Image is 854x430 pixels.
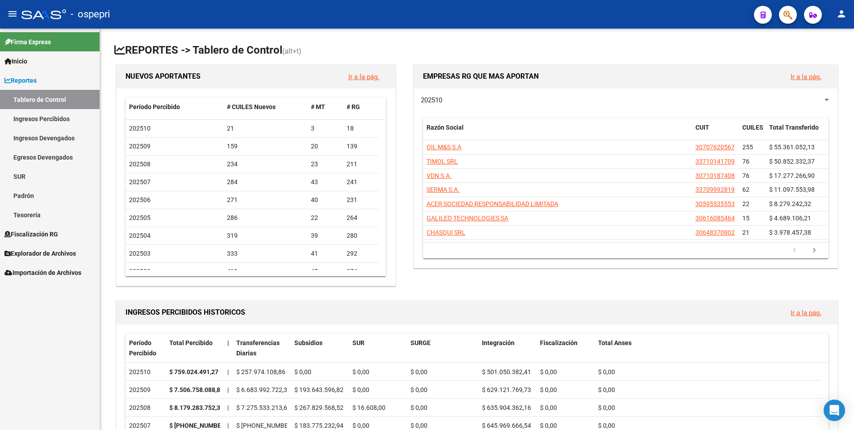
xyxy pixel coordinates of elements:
div: 333 [227,249,304,259]
span: 30707620567 [695,143,735,151]
span: | [227,404,229,411]
span: # MT [311,103,325,110]
datatable-header-cell: Integración [478,333,536,363]
a: Ir a la pág. [791,309,821,317]
span: TIMOL SRL [427,158,458,165]
div: 234 [227,159,304,169]
datatable-header-cell: Período Percibido [126,333,166,363]
datatable-header-cell: # RG [343,97,379,117]
div: 211 [347,159,375,169]
datatable-header-cell: SURGE [407,333,478,363]
span: $ 0,00 [410,404,427,411]
span: $ 257.974.108,86 [236,368,285,375]
a: go to previous page [786,246,803,256]
span: CHASQUI SRL [427,229,465,236]
div: 284 [227,177,304,187]
div: 271 [227,195,304,205]
span: $ 55.361.052,13 [769,143,815,151]
span: OIL M&S S.A [427,143,461,151]
span: $ 4.689.106,21 [769,215,811,222]
span: Total Percibido [169,339,213,346]
div: 231 [347,195,375,205]
span: GALILEO TECHNOLOGIES SA [427,215,508,222]
div: 292 [347,249,375,259]
span: 76 [742,172,749,179]
span: $ 629.121.769,73 [482,386,531,393]
span: 33710141709 [695,158,735,165]
span: $ 0,00 [598,422,615,429]
span: $ 6.683.992.722,30 [236,386,291,393]
span: VDN S.A. [427,172,452,179]
span: | [227,339,229,346]
span: EMPRESAS RG QUE MAS APORTAN [423,72,539,80]
span: Período Percibido [129,339,156,357]
strong: $ 759.024.491,27 [169,368,218,375]
datatable-header-cell: # MT [307,97,343,117]
span: $ 635.904.362,16 [482,404,531,411]
div: 319 [227,231,304,241]
span: CUIT [695,124,709,131]
div: 43 [311,177,339,187]
span: $ 8.279.242,32 [769,200,811,207]
datatable-header-cell: SUR [349,333,407,363]
span: 30648370802 [695,229,735,236]
div: 264 [347,213,375,223]
span: SERMA S.A. [427,186,460,193]
span: 202508 [129,160,151,168]
span: ACER SOCIEDAD RESPONSABILIDAD LIMITADA [427,200,558,207]
datatable-header-cell: Transferencias Diarias [233,333,291,363]
span: 202507 [129,178,151,185]
span: $ 0,00 [540,386,557,393]
span: 202502 [129,268,151,275]
div: 202508 [129,403,162,413]
span: 62 [742,186,749,193]
div: 286 [227,213,304,223]
datatable-header-cell: Subsidios [291,333,349,363]
datatable-header-cell: Total Anses [594,333,821,363]
span: Reportes [4,76,37,85]
a: go to next page [806,246,823,256]
div: 41 [311,249,339,259]
div: 241 [347,177,375,187]
span: $ 0,00 [598,386,615,393]
span: 30595535553 [695,200,735,207]
span: 202509 [129,143,151,150]
h1: REPORTES -> Tablero de Control [114,43,840,59]
span: $ 0,00 [410,386,427,393]
span: $ 0,00 [352,368,369,375]
span: $ 0,00 [598,404,615,411]
div: 22 [311,213,339,223]
mat-icon: person [836,8,847,19]
span: 33709992819 [695,186,735,193]
span: 202510 [129,125,151,132]
span: Período Percibido [129,103,180,110]
strong: $ [PHONE_NUMBER],23 [169,422,235,429]
span: Transferencias Diarias [236,339,280,357]
div: 139 [347,141,375,152]
span: 255 [742,143,753,151]
span: 22 [742,200,749,207]
span: # CUILES Nuevos [227,103,276,110]
span: Fiscalización RG [4,229,58,239]
span: $ 0,00 [352,386,369,393]
span: $ 0,00 [540,368,557,375]
span: $ 0,00 [352,422,369,429]
button: Ir a la pág. [341,68,386,85]
span: Razón Social [427,124,464,131]
span: $ 183.775.232,94 [294,422,343,429]
span: Importación de Archivos [4,268,81,278]
span: | [227,386,229,393]
span: $ 0,00 [410,422,427,429]
span: 30616085464 [695,215,735,222]
div: 280 [347,231,375,241]
span: | [227,422,229,429]
span: $ 193.643.596,82 [294,386,343,393]
span: 202505 [129,214,151,221]
div: 3 [311,123,339,134]
span: (alt+t) [282,47,301,55]
strong: $ 8.179.283.752,32 [169,404,224,411]
span: Firma Express [4,37,51,47]
div: 419 [227,266,304,277]
span: Fiscalización [540,339,578,346]
datatable-header-cell: | [224,333,233,363]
